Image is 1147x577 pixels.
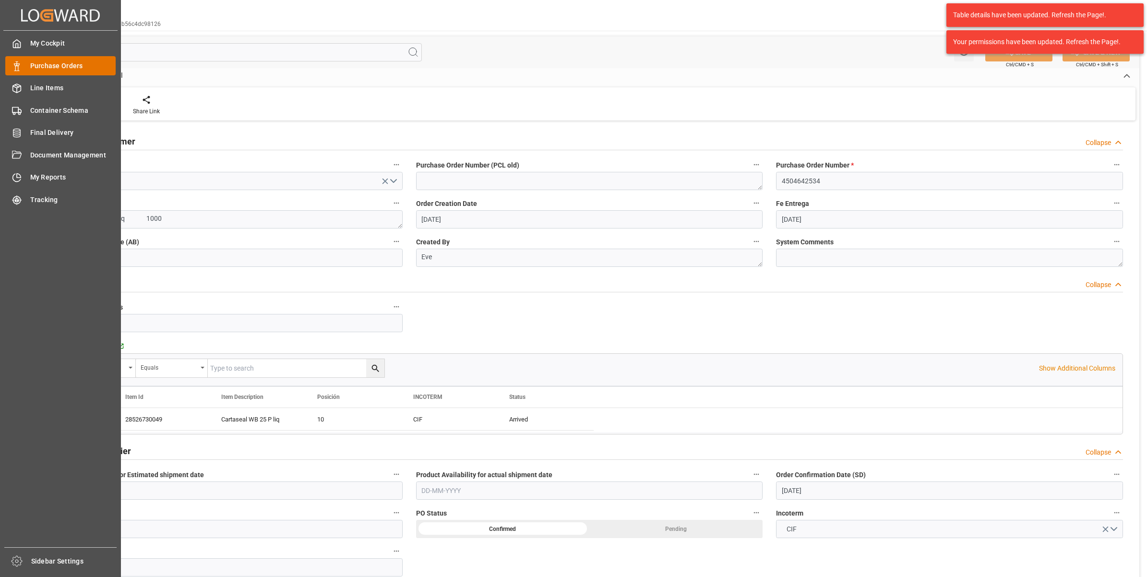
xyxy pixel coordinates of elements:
button: Order Confirmation Date (SD) [1111,468,1123,481]
span: Posición [317,394,340,400]
span: Item Id [125,394,143,400]
button: Purchase Order Number * [1111,158,1123,171]
button: Purchase Order Number (PCL old) [750,158,763,171]
span: Status [509,394,526,400]
div: Collapse [1086,280,1111,290]
div: Table details have been updated. Refresh the Page!. [953,10,1130,20]
a: Tracking [5,190,116,209]
span: System Comments [776,237,834,247]
span: Ctrl/CMD + S [1006,61,1034,68]
span: Document Management [30,150,116,160]
button: Status [390,158,403,171]
div: Arrived [498,408,594,430]
span: Purchase Order Number (PCL old) [416,160,519,170]
button: open menu [776,520,1123,538]
button: open menu [56,172,403,190]
button: Req Arrival Date (AD) [390,506,403,519]
div: Collapse [1086,138,1111,148]
div: Your permissions have been updated. Refresh the Page!. [953,37,1130,47]
span: Order Confirmation Date (SD) [776,470,866,480]
span: Purchase Order Number [776,160,854,170]
input: Search Fields [44,43,422,61]
textarea: Eve [416,249,763,267]
button: System Comments [1111,235,1123,248]
span: Created By [416,237,450,247]
button: PO Status [750,506,763,519]
div: Collapse [1086,447,1111,457]
input: Type to search [208,359,384,377]
div: Share Link [133,107,160,116]
div: Pending [589,520,763,538]
div: Press SPACE to select this row. [114,408,594,431]
span: Purchase Orders [30,61,116,71]
input: DD-MM-YYYY [776,481,1123,500]
a: Container Schema [5,101,116,120]
a: Final Delivery [5,123,116,142]
button: Created By [750,235,763,248]
span: Fe Entrega [776,199,809,209]
div: 28526730049 [114,408,210,430]
span: Item Description [221,394,263,400]
button: Material Description [390,197,403,209]
span: Container Schema [30,106,116,116]
button: open menu [136,359,208,377]
div: Confirmed [416,520,589,538]
button: Product Availability for Estimated shipment date [390,468,403,481]
div: 10 [317,409,390,431]
a: Document Management [5,145,116,164]
span: PO Status [416,508,447,518]
span: INCOTERM [413,394,442,400]
div: Equals [141,361,197,372]
span: Product Availability for Estimated shipment date [56,470,204,480]
span: Product Availability for actual shipment date [416,470,552,480]
button: Required Product date (AB) [390,235,403,248]
input: DD-MM-YYYY [56,481,403,500]
p: Show Additional Columns [1039,363,1115,373]
a: My Reports [5,168,116,187]
span: Sidebar Settings [31,556,117,566]
div: Cartaseal WB 25 P liq [210,408,306,430]
input: DD-MM-YYYY [416,481,763,500]
span: Tracking [30,195,116,205]
button: Order Creation Date [750,197,763,209]
button: Total No of Line Items [390,301,403,313]
span: Incoterm [776,508,803,518]
span: CIF [782,524,801,534]
button: Center ID [390,545,403,557]
span: My Cockpit [30,38,116,48]
a: My Cockpit [5,34,116,53]
a: Line Items [5,79,116,97]
input: DD-MM-YYYY [776,210,1123,228]
button: Product Availability for actual shipment date [750,468,763,481]
button: Fe Entrega [1111,197,1123,209]
div: CIF [413,409,486,431]
input: DD-MM-YYYY [56,249,403,267]
span: Ctrl/CMD + Shift + S [1076,61,1118,68]
textarea: Cartaseal WB 25 P liq 1000 [56,210,403,228]
input: DD-MM-YYYY [416,210,763,228]
button: search button [366,359,384,377]
button: Incoterm [1111,506,1123,519]
span: Final Delivery [30,128,116,138]
a: Purchase Orders [5,56,116,75]
span: Order Creation Date [416,199,477,209]
span: My Reports [30,172,116,182]
input: DD-MM-YYYY [56,520,403,538]
span: Line Items [30,83,116,93]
